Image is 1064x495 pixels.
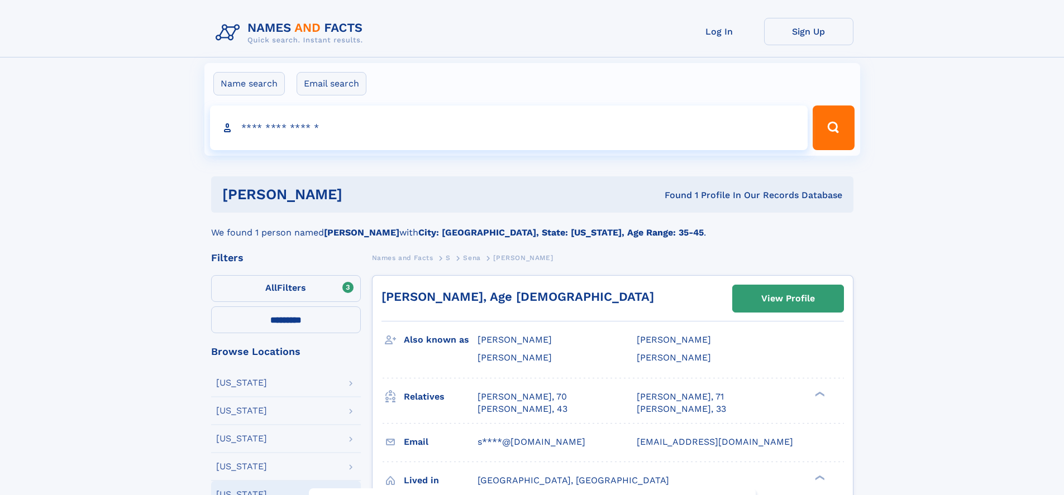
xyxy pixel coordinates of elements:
div: We found 1 person named with . [211,213,853,239]
span: [EMAIL_ADDRESS][DOMAIN_NAME] [637,436,793,447]
span: [PERSON_NAME] [478,352,552,363]
img: Logo Names and Facts [211,18,372,48]
span: [PERSON_NAME] [478,334,552,345]
h3: Relatives [404,387,478,406]
a: Names and Facts [372,251,433,265]
span: Sena [463,254,480,262]
a: Sign Up [764,18,853,45]
div: Found 1 Profile In Our Records Database [503,189,842,201]
a: [PERSON_NAME], 71 [637,391,724,403]
a: S [446,251,451,265]
div: [US_STATE] [216,378,267,387]
span: [PERSON_NAME] [493,254,553,262]
h1: [PERSON_NAME] [222,188,504,201]
label: Email search [297,72,366,95]
a: View Profile [733,285,843,312]
div: Browse Locations [211,347,361,357]
div: [US_STATE] [216,462,267,471]
button: Search Button [813,105,854,150]
b: [PERSON_NAME] [324,227,399,238]
a: [PERSON_NAME], 33 [637,403,726,415]
span: S [446,254,451,262]
div: Filters [211,253,361,263]
div: [US_STATE] [216,434,267,443]
a: Sena [463,251,480,265]
h3: Also known as [404,330,478,349]
a: [PERSON_NAME], Age [DEMOGRAPHIC_DATA] [381,290,654,304]
a: Log In [675,18,764,45]
span: [PERSON_NAME] [637,352,711,363]
span: [GEOGRAPHIC_DATA], [GEOGRAPHIC_DATA] [478,475,669,486]
div: ❯ [812,390,826,397]
input: search input [210,105,808,150]
span: [PERSON_NAME] [637,334,711,345]
h3: Lived in [404,471,478,490]
label: Name search [213,72,285,95]
label: Filters [211,275,361,302]
div: ❯ [812,474,826,481]
h3: Email [404,432,478,451]
a: [PERSON_NAME], 43 [478,403,567,415]
div: View Profile [761,286,815,311]
a: [PERSON_NAME], 70 [478,391,567,403]
div: [US_STATE] [216,406,267,415]
b: City: [GEOGRAPHIC_DATA], State: [US_STATE], Age Range: 35-45 [418,227,704,238]
span: All [265,282,277,293]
